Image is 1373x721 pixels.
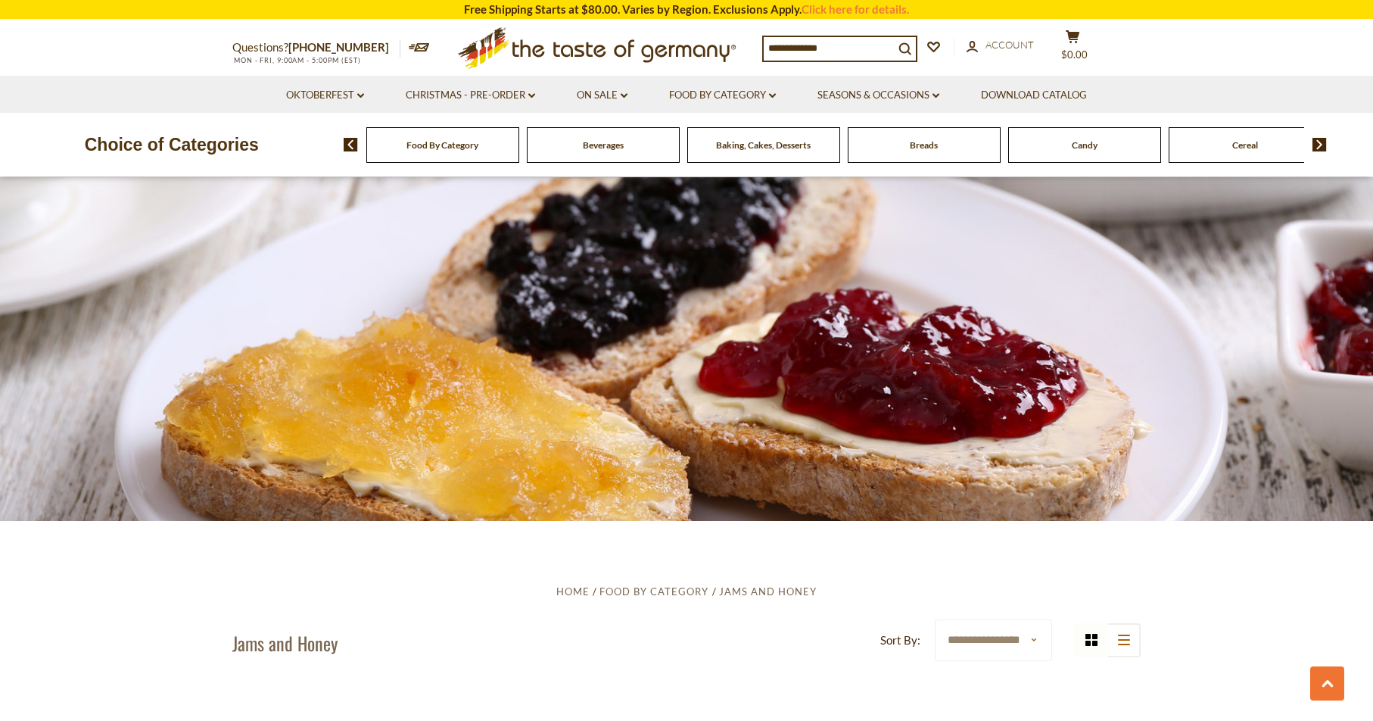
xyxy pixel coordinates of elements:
img: previous arrow [344,138,358,151]
a: Candy [1072,139,1097,151]
a: Christmas - PRE-ORDER [406,87,535,104]
img: next arrow [1312,138,1327,151]
a: [PHONE_NUMBER] [288,40,389,54]
a: Download Catalog [981,87,1087,104]
a: Baking, Cakes, Desserts [716,139,811,151]
a: Beverages [583,139,624,151]
h1: Jams and Honey [232,632,338,654]
a: Food By Category [406,139,478,151]
a: Cereal [1232,139,1258,151]
p: Questions? [232,38,400,58]
a: Home [556,585,590,598]
a: Account [967,37,1034,54]
span: $0.00 [1061,48,1088,61]
a: Breads [910,139,938,151]
span: Account [985,39,1034,51]
a: Food By Category [599,585,708,598]
label: Sort By: [880,631,920,650]
button: $0.00 [1050,30,1095,67]
span: MON - FRI, 9:00AM - 5:00PM (EST) [232,56,361,64]
a: Food By Category [669,87,776,104]
a: Click here for details. [802,2,909,16]
a: Oktoberfest [286,87,364,104]
a: Jams and Honey [719,585,817,598]
a: On Sale [577,87,627,104]
a: Seasons & Occasions [817,87,939,104]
